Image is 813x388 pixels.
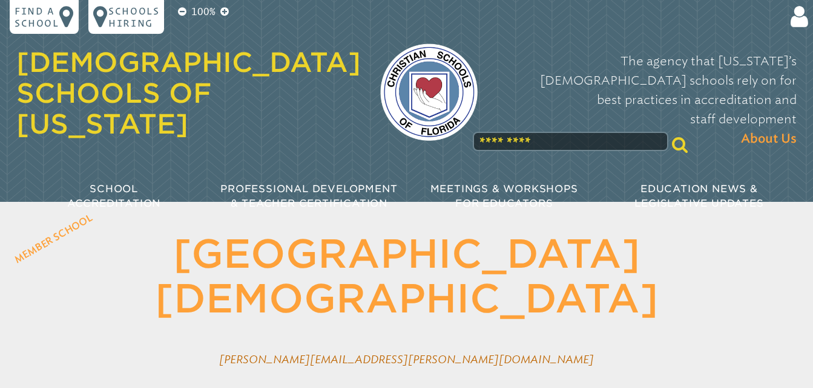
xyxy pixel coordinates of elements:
span: Professional Development & Teacher Certification [220,183,397,209]
h1: [GEOGRAPHIC_DATA][DEMOGRAPHIC_DATA] [93,231,720,321]
span: Meetings & Workshops for Educators [430,183,578,209]
p: Find a school [15,5,59,29]
p: 100% [189,5,218,19]
p: Member School [4,205,104,272]
a: [DEMOGRAPHIC_DATA] Schools of [US_STATE] [16,46,361,140]
span: Education News & Legislative Updates [634,183,763,209]
p: The agency that [US_STATE]’s [DEMOGRAPHIC_DATA] schools rely on for best practices in accreditati... [497,51,797,149]
span: About Us [741,129,797,149]
img: csf-logo-web-colors.png [380,44,478,141]
a: [PERSON_NAME][EMAIL_ADDRESS][PERSON_NAME][DOMAIN_NAME] [219,353,594,366]
span: School Accreditation [67,183,160,209]
p: Schools Hiring [108,5,159,29]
